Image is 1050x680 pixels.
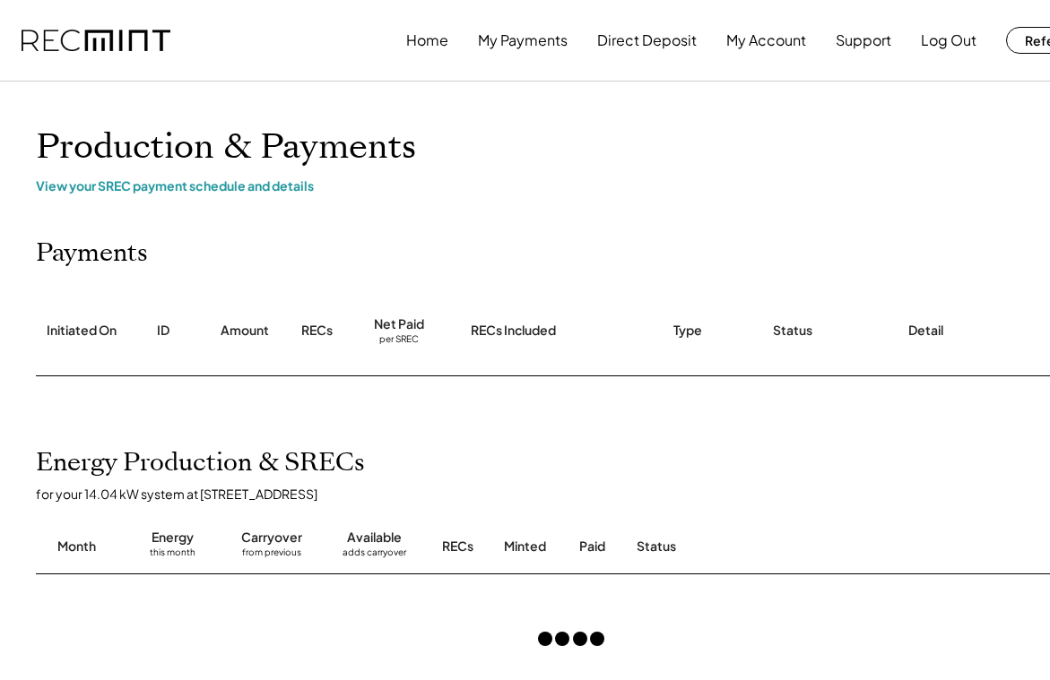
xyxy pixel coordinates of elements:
[921,22,976,58] button: Log Out
[150,547,195,564] div: this month
[442,538,473,555] div: RECs
[773,322,812,340] div: Status
[478,22,568,58] button: My Payments
[242,547,301,564] div: from previous
[673,322,702,340] div: Type
[908,322,943,340] div: Detail
[579,538,605,555] div: Paid
[637,538,942,555] div: Status
[152,529,194,547] div: Energy
[597,22,697,58] button: Direct Deposit
[36,238,148,269] h2: Payments
[22,30,170,52] img: recmint-logotype%403x.png
[343,547,406,564] div: adds carryover
[726,22,806,58] button: My Account
[157,322,169,340] div: ID
[406,22,448,58] button: Home
[504,538,546,555] div: Minted
[241,529,302,547] div: Carryover
[301,322,333,340] div: RECs
[471,322,556,340] div: RECs Included
[347,529,402,547] div: Available
[836,22,891,58] button: Support
[374,315,424,333] div: Net Paid
[221,322,269,340] div: Amount
[379,333,419,347] div: per SREC
[47,322,117,340] div: Initiated On
[36,448,365,478] h2: Energy Production & SRECs
[57,538,96,555] div: Month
